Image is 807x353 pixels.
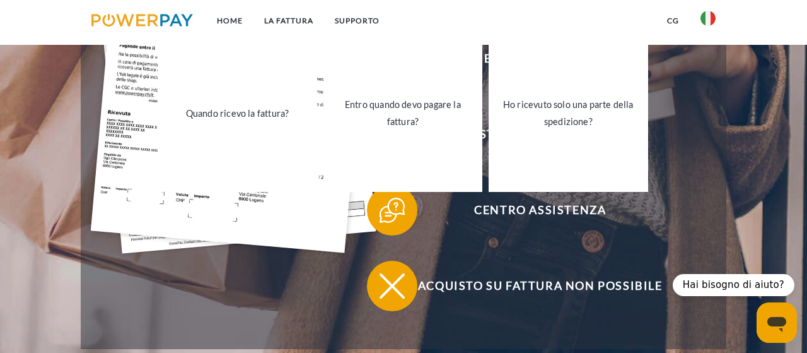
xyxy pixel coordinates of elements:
span: Centro assistenza [386,185,695,236]
div: Quando ricevo la fattura? [165,105,309,122]
button: Acquisto su fattura non possibile [367,261,695,311]
a: CG [656,9,690,32]
a: Supporto [324,9,390,32]
button: Centro assistenza [367,185,695,236]
a: LA FATTURA [253,9,324,32]
span: Acquisto su fattura non possibile [386,261,695,311]
img: qb_help.svg [376,194,408,226]
div: Hai bisogno di aiuto? [673,274,794,296]
img: logo-powerpay.svg [91,14,193,27]
img: it [700,11,716,26]
iframe: Pulsante per aprire la finestra di messaggistica, conversazione in corso [757,302,797,343]
img: qb_close.svg [376,270,408,302]
div: Ho ricevuto solo una parte della spedizione? [496,96,640,130]
div: Entro quando devo pagare la fattura? [331,96,475,130]
a: Home [206,9,253,32]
